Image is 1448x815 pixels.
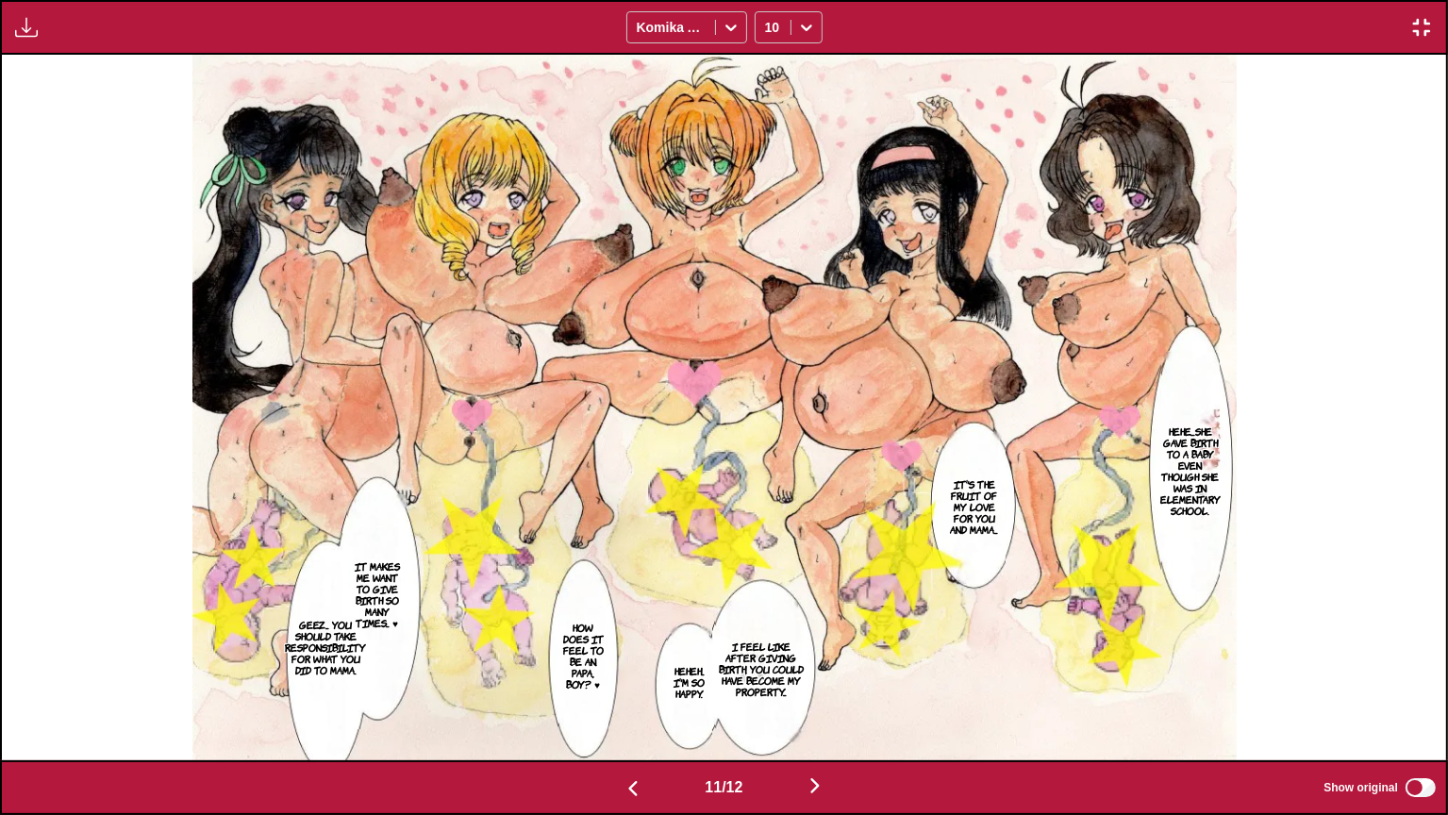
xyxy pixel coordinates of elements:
img: Manga Panel [192,55,1237,760]
p: Geez... You should take responsibility for what you did to Mama. [281,615,370,679]
img: Next page [804,774,826,797]
p: It's the fruit of my love for you and Mama... [943,474,1005,539]
img: Download translated images [15,16,38,39]
p: Hehe....She gave birth to a baby even though she was in elementary school. [1157,422,1224,520]
img: Previous page [622,777,644,800]
p: I feel like after giving birth, you could have become my property... [715,637,807,701]
p: It makes me want to give birth so many times... ♥ [347,557,408,632]
p: Heheh... I'm so happy. [667,661,712,703]
span: 11 / 12 [705,779,742,796]
p: How does it feel to be an. Papa, boy? ♥ [558,618,608,693]
input: Show original [1406,778,1436,797]
span: Show original [1323,781,1398,794]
